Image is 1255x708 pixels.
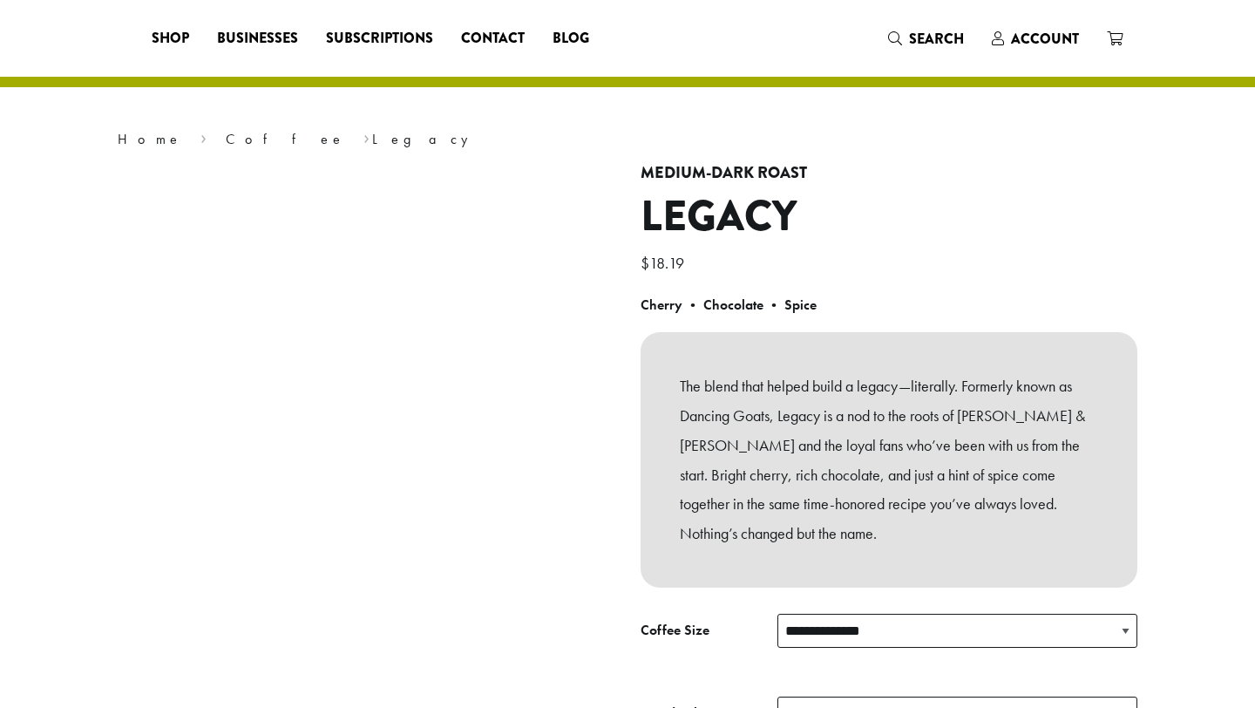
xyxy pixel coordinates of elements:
[641,253,649,273] span: $
[978,24,1093,53] a: Account
[326,28,433,50] span: Subscriptions
[641,253,689,273] bdi: 18.19
[118,130,182,148] a: Home
[641,164,1137,183] h4: Medium-Dark Roast
[118,129,1137,150] nav: Breadcrumb
[553,28,589,50] span: Blog
[200,123,207,150] span: ›
[641,192,1137,242] h1: Legacy
[680,371,1098,548] p: The blend that helped build a legacy—literally. Formerly known as Dancing Goats, Legacy is a nod ...
[1011,29,1079,49] span: Account
[363,123,370,150] span: ›
[217,28,298,50] span: Businesses
[539,24,603,52] a: Blog
[152,28,189,50] span: Shop
[138,24,203,52] a: Shop
[641,296,817,314] b: Cherry • Chocolate • Spice
[203,24,312,52] a: Businesses
[461,28,525,50] span: Contact
[312,24,447,52] a: Subscriptions
[447,24,539,52] a: Contact
[641,618,777,643] label: Coffee Size
[226,130,345,148] a: Coffee
[909,29,964,49] span: Search
[874,24,978,53] a: Search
